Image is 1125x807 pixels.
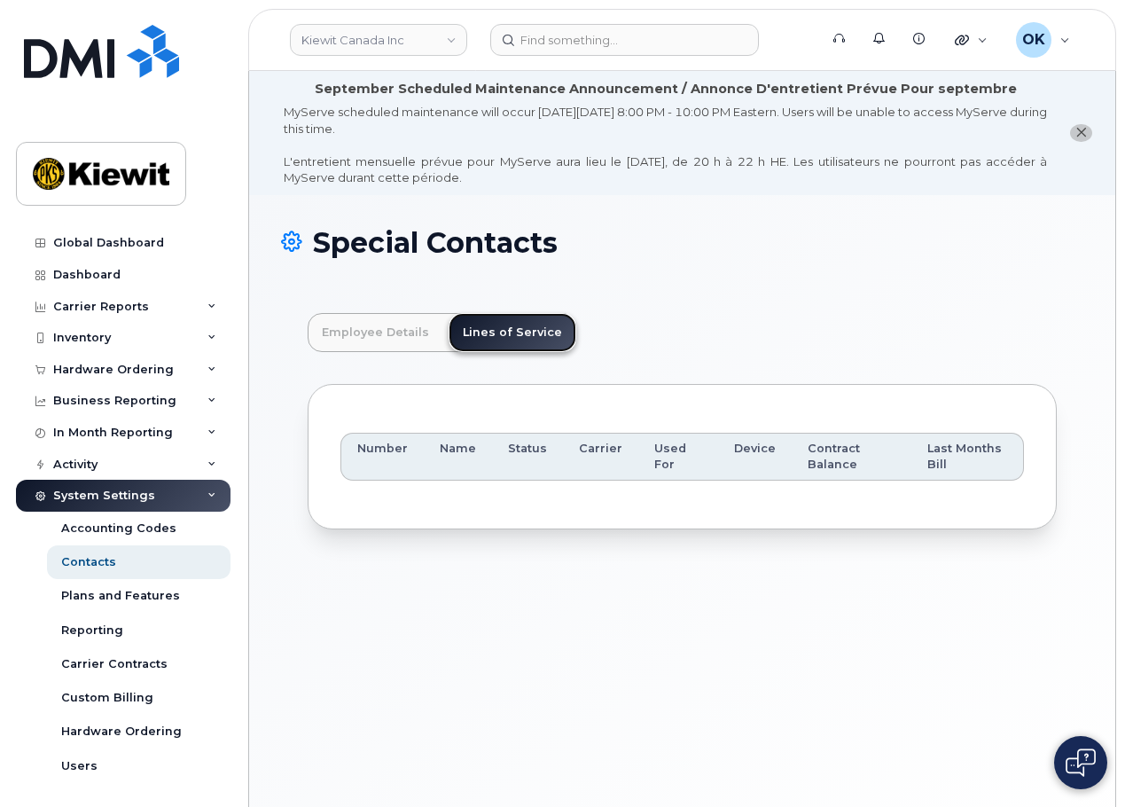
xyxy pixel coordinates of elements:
th: Used For [638,433,718,482]
img: Open chat [1066,748,1096,777]
div: MyServe scheduled maintenance will occur [DATE][DATE] 8:00 PM - 10:00 PM Eastern. Users will be u... [284,104,1047,186]
th: Status [492,433,563,482]
th: Name [424,433,492,482]
th: Last Months Bill [911,433,1024,482]
a: Lines of Service [449,313,576,352]
h1: Special Contacts [281,227,1083,258]
a: Employee Details [308,313,443,352]
th: Contract Balance [792,433,911,482]
div: September Scheduled Maintenance Announcement / Annonce D'entretient Prévue Pour septembre [315,80,1017,98]
button: close notification [1070,124,1092,143]
th: Number [340,433,424,482]
th: Carrier [563,433,638,482]
th: Device [718,433,792,482]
